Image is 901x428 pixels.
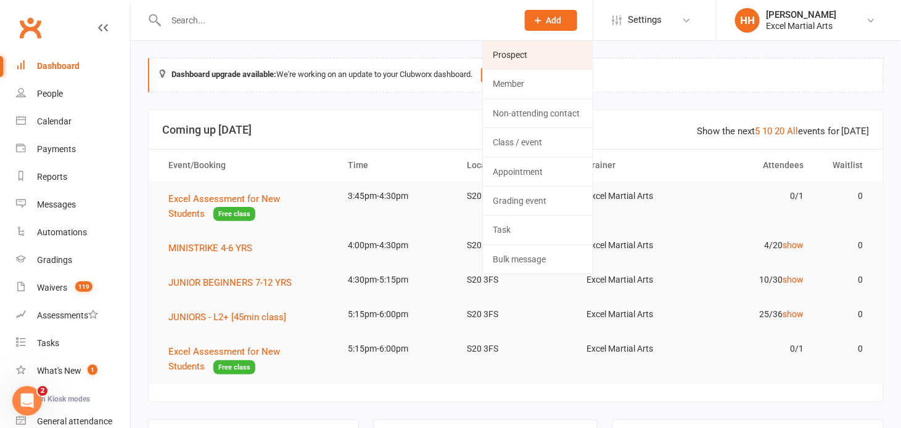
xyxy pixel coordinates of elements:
a: Task [483,216,593,244]
td: Excel Martial Arts [575,182,695,211]
button: JUNIOR BEGINNERS 7-12 YRS [168,275,300,290]
a: Tasks [16,329,130,357]
div: Payments [37,144,76,154]
a: 5 [755,126,760,137]
input: Search... [162,12,509,29]
span: Settings [628,6,662,34]
div: [PERSON_NAME] [766,9,836,20]
span: 119 [75,281,93,292]
button: Add [525,10,577,31]
td: Excel Martial Arts [575,300,695,329]
div: We're working on an update to your Clubworx dashboard. [148,58,884,92]
div: Gradings [37,255,72,265]
a: Automations [16,219,130,246]
td: S20 3FS [456,334,576,363]
a: All [787,126,798,137]
div: Excel Martial Arts [766,20,836,31]
a: Calendar [16,108,130,135]
span: 1 [88,365,97,375]
a: Bulk message [483,245,593,273]
button: JUNIORS - L2+ [45min class] [168,310,295,325]
a: Payments [16,135,130,163]
a: Appointment [483,158,593,186]
div: Dashboard [37,61,80,71]
td: 4:30pm-5:15pm [337,265,456,294]
a: 10 [762,126,772,137]
td: Excel Martial Arts [575,334,695,363]
a: People [16,80,130,108]
a: Grading event [483,187,593,215]
th: Location [456,150,576,181]
a: Clubworx [15,12,46,43]
th: Time [337,150,456,181]
th: Waitlist [815,150,874,181]
td: Excel Martial Arts [575,231,695,260]
div: Tasks [37,338,59,348]
div: Automations [37,227,87,237]
td: 5:15pm-6:00pm [337,334,456,363]
td: S20 3FS [456,265,576,294]
span: MINISTRIKE 4-6 YRS [168,243,252,254]
a: show [783,309,804,319]
a: Messages [16,191,130,219]
button: MINISTRIKE 4-6 YRS [168,241,261,256]
div: Assessments [37,310,98,320]
div: People [37,89,63,99]
td: Excel Martial Arts [575,265,695,294]
div: Calendar [37,116,72,126]
td: 5:15pm-6:00pm [337,300,456,329]
td: 0 [815,334,874,363]
div: HH [735,8,760,33]
th: Event/Booking [157,150,337,181]
th: Trainer [575,150,695,181]
div: Show the next events for [DATE] [697,124,870,139]
span: Free class [213,360,255,374]
td: S20 3FS [456,231,576,260]
a: Prospect [483,41,593,69]
button: Excel Assessment for New StudentsFree class [168,192,326,222]
a: Waivers 119 [16,274,130,302]
button: Excel Assessment for New StudentsFree class [168,344,326,374]
a: Non-attending contact [483,99,593,127]
span: Excel Assessment for New Students [168,193,280,219]
span: Add [546,15,562,25]
a: Dashboard [16,52,130,80]
div: Waivers [37,283,67,293]
span: 2 [38,386,47,396]
td: 0 [815,265,874,294]
div: General attendance [37,416,112,426]
strong: Dashboard upgrade available: [171,70,276,79]
td: 0/1 [695,182,815,211]
td: 10/30 [695,265,815,294]
td: 0 [815,231,874,260]
a: show [783,275,804,285]
a: Class / event [483,128,593,156]
td: 25/36 [695,300,815,329]
td: 3:45pm-4:30pm [337,182,456,211]
span: JUNIOR BEGINNERS 7-12 YRS [168,277,292,288]
span: JUNIORS - L2+ [45min class] [168,312,286,323]
td: 4/20 [695,231,815,260]
a: Gradings [16,246,130,274]
iframe: Intercom live chat [12,386,42,416]
span: Free class [213,207,255,221]
span: Excel Assessment for New Students [168,346,280,372]
div: Reports [37,172,67,182]
a: Reports [16,163,130,191]
td: 4:00pm-4:30pm [337,231,456,260]
a: Member [483,70,593,98]
th: Attendees [695,150,815,181]
a: show [783,240,804,250]
td: S20 3FS [456,182,576,211]
a: What's New1 [16,357,130,385]
td: 0 [815,300,874,329]
a: Assessments [16,302,130,329]
div: What's New [37,366,81,376]
td: 0 [815,182,874,211]
div: Messages [37,200,76,209]
button: Try it now [481,68,522,83]
a: 20 [775,126,784,137]
td: 0/1 [695,334,815,363]
h3: Coming up [DATE] [162,124,870,136]
td: S20 3FS [456,300,576,329]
